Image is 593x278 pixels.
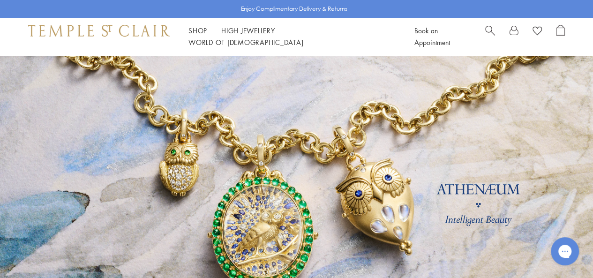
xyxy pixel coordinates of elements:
[485,25,495,48] a: Search
[188,26,207,35] a: ShopShop
[556,25,565,48] a: Open Shopping Bag
[533,25,542,39] a: View Wishlist
[241,4,347,14] p: Enjoy Complimentary Delivery & Returns
[221,26,275,35] a: High JewelleryHigh Jewellery
[188,25,393,48] nav: Main navigation
[28,25,170,36] img: Temple St. Clair
[414,26,450,47] a: Book an Appointment
[546,234,584,269] iframe: Gorgias live chat messenger
[188,38,303,47] a: World of [DEMOGRAPHIC_DATA]World of [DEMOGRAPHIC_DATA]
